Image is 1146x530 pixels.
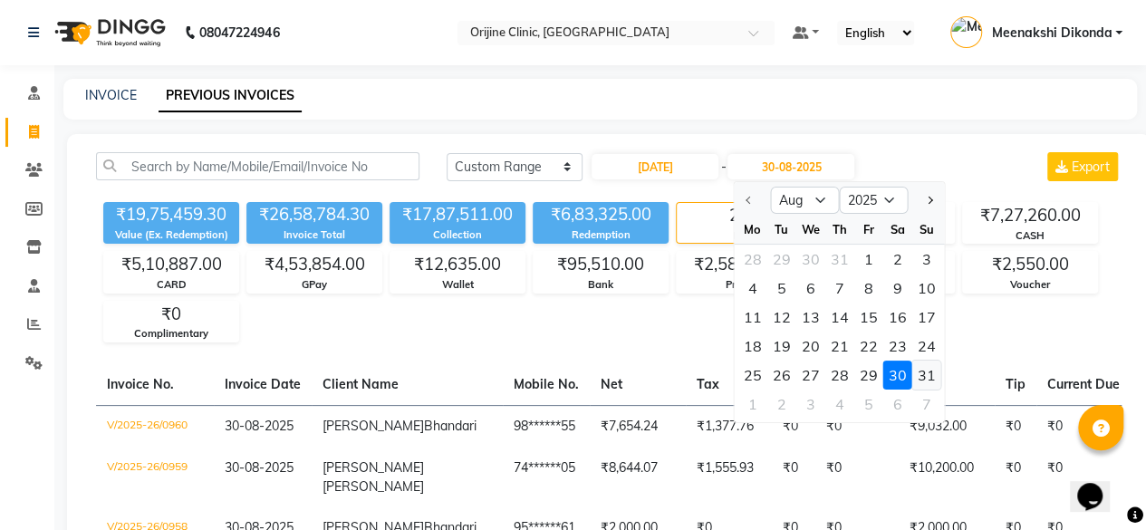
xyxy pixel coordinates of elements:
div: Saturday, August 30, 2025 [883,361,912,390]
div: 2 [883,245,912,274]
div: Wednesday, August 27, 2025 [796,361,825,390]
div: Sa [883,215,912,244]
div: Wednesday, August 13, 2025 [796,303,825,332]
div: 18 [738,332,767,361]
div: Tu [767,215,796,244]
span: Net [601,376,622,392]
button: Next month [921,186,937,215]
div: 2 [767,390,796,419]
td: V/2025-26/0960 [96,406,214,448]
div: Sunday, August 10, 2025 [912,274,941,303]
div: Tuesday, September 2, 2025 [767,390,796,419]
div: Tuesday, August 26, 2025 [767,361,796,390]
div: 21 [825,332,854,361]
div: 22 [854,332,883,361]
div: Thursday, August 21, 2025 [825,332,854,361]
span: [PERSON_NAME] [323,478,424,495]
div: 15 [854,303,883,332]
img: Meenakshi Dikonda [950,16,982,48]
div: Sunday, August 3, 2025 [912,245,941,274]
div: CASH [963,228,1097,244]
div: ₹7,27,260.00 [963,203,1097,228]
td: ₹0 [995,448,1036,507]
td: ₹0 [1036,448,1131,507]
div: Tuesday, August 5, 2025 [767,274,796,303]
a: PREVIOUS INVOICES [159,80,302,112]
div: 9 [883,274,912,303]
div: 4 [825,390,854,419]
td: ₹9,032.00 [899,406,995,448]
div: Sunday, August 17, 2025 [912,303,941,332]
div: Friday, August 29, 2025 [854,361,883,390]
div: Friday, August 15, 2025 [854,303,883,332]
div: CARD [104,277,238,293]
td: ₹0 [815,406,899,448]
img: logo [46,7,170,58]
div: 17 [912,303,941,332]
div: Saturday, August 23, 2025 [883,332,912,361]
div: ₹5,10,887.00 [104,252,238,277]
div: ₹17,87,511.00 [390,202,525,227]
div: 3 [796,390,825,419]
div: Friday, August 8, 2025 [854,274,883,303]
td: ₹0 [772,406,815,448]
div: 28 [825,361,854,390]
span: Meenakshi Dikonda [991,24,1112,43]
div: 1 [738,390,767,419]
td: ₹8,644.07 [590,448,686,507]
div: 6 [883,390,912,419]
span: Tip [1006,376,1026,392]
div: ₹95,510.00 [534,252,668,277]
button: Export [1047,152,1118,181]
div: ₹26,58,784.30 [246,202,382,227]
div: Collection [390,227,525,243]
span: Current Due [1047,376,1120,392]
div: Invoice Total [246,227,382,243]
div: Complimentary [104,326,238,342]
iframe: chat widget [1070,458,1128,512]
td: ₹1,377.76 [686,406,772,448]
div: ₹12,635.00 [390,252,525,277]
div: 24 [912,332,941,361]
div: Fr [854,215,883,244]
div: Tuesday, August 19, 2025 [767,332,796,361]
div: Saturday, August 2, 2025 [883,245,912,274]
div: Tuesday, August 12, 2025 [767,303,796,332]
div: Th [825,215,854,244]
div: Friday, September 5, 2025 [854,390,883,419]
td: ₹0 [815,448,899,507]
span: [PERSON_NAME] [323,459,424,476]
div: Friday, August 1, 2025 [854,245,883,274]
div: Sunday, August 24, 2025 [912,332,941,361]
div: Su [912,215,941,244]
div: 25 [738,361,767,390]
div: Thursday, September 4, 2025 [825,390,854,419]
div: Bank [534,277,668,293]
div: Sunday, August 31, 2025 [912,361,941,390]
div: 3 [912,245,941,274]
span: Mobile No. [514,376,579,392]
div: 250 [677,203,811,228]
div: ₹2,550.00 [963,252,1097,277]
div: Monday, August 4, 2025 [738,274,767,303]
span: Invoice Date [225,376,301,392]
input: End Date [727,154,854,179]
div: 31 [912,361,941,390]
div: Thursday, August 28, 2025 [825,361,854,390]
div: 23 [883,332,912,361]
div: 10 [912,274,941,303]
div: Friday, August 22, 2025 [854,332,883,361]
div: 16 [883,303,912,332]
span: Client Name [323,376,399,392]
div: ₹4,53,854.00 [247,252,381,277]
div: Wednesday, August 6, 2025 [796,274,825,303]
div: 1 [854,245,883,274]
div: ₹0 [104,302,238,327]
span: [PERSON_NAME] [323,418,424,434]
div: Value (Ex. Redemption) [103,227,239,243]
div: 6 [796,274,825,303]
div: Wednesday, September 3, 2025 [796,390,825,419]
span: - [720,158,726,177]
b: 08047224946 [199,7,279,58]
div: 20 [796,332,825,361]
